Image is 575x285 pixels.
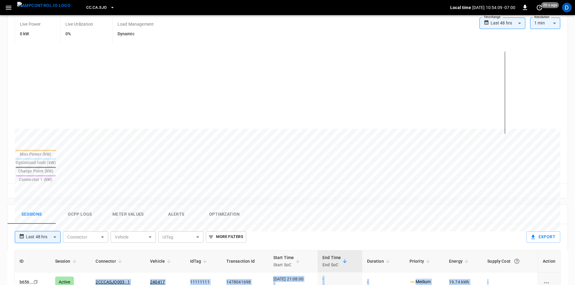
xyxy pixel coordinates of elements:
p: Load Management [118,21,154,27]
img: ampcontrol.io logo [17,2,71,9]
div: Start Time [273,254,294,268]
button: Meter Values [104,205,152,224]
button: Alerts [152,205,200,224]
div: profile-icon [562,3,572,12]
span: End TimeEnd SoC [322,254,349,268]
button: set refresh interval [535,3,544,12]
button: Optimization [200,205,249,224]
span: CC.CA.SJO [86,4,107,11]
p: Live Power [20,21,41,27]
button: Ocpp logs [56,205,104,224]
div: Last 48 hrs [491,17,525,29]
span: Connector [96,258,124,265]
p: End SoC [322,261,341,268]
div: charging session options [543,279,555,285]
p: Local time [450,5,471,11]
span: IdTag [190,258,209,265]
h6: 0 kW [20,31,41,37]
button: More Filters [206,231,246,243]
div: Supply Cost [487,256,533,267]
label: Time Range [484,15,501,20]
th: ID [15,250,50,272]
p: Live Utilization [65,21,93,27]
label: Resolution [534,15,549,20]
div: End Time [322,254,341,268]
span: Session [55,258,78,265]
p: [DATE] 10:54:09 -07:00 [472,5,515,11]
p: Start SoC [273,261,294,268]
span: Energy [449,258,470,265]
span: Start TimeStart SoC [273,254,302,268]
button: CC.CA.SJO [84,2,117,14]
button: Sessions [8,205,56,224]
th: Action [538,250,560,272]
span: 20 s ago [541,2,559,8]
div: Last 48 hrs [26,231,61,243]
div: 1 min [530,17,560,29]
h6: Dynamic [118,31,154,37]
button: Export [526,231,560,243]
span: Duration [367,258,392,265]
span: Vehicle [150,258,173,265]
h6: 0% [65,31,93,37]
th: Transaction Id [222,250,269,272]
span: Priority [410,258,432,265]
button: The cost of your charging session based on your supply rates [511,256,522,267]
